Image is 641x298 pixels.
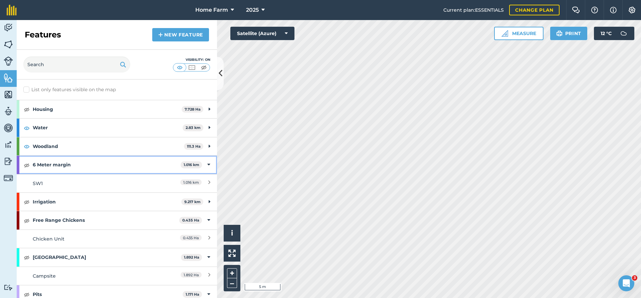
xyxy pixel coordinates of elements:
[617,27,630,40] img: svg+xml;base64,PD94bWwgdmVyc2lvbj0iMS4wIiBlbmNvZGluZz0idXRmLTgiPz4KPCEtLSBHZW5lcmF0b3I6IEFkb2JlIE...
[33,137,184,155] strong: Woodland
[227,268,237,278] button: +
[188,64,196,71] img: svg+xml;base64,PHN2ZyB4bWxucz0iaHR0cDovL3d3dy53My5vcmcvMjAwMC9zdmciIHdpZHRoPSI1MCIgaGVpZ2h0PSI0MC...
[4,123,13,133] img: svg+xml;base64,PD94bWwgdmVyc2lvbj0iMS4wIiBlbmNvZGluZz0idXRmLTgiPz4KPCEtLSBHZW5lcmF0b3I6IEFkb2JlIE...
[4,173,13,183] img: svg+xml;base64,PD94bWwgdmVyc2lvbj0iMS4wIiBlbmNvZGluZz0idXRmLTgiPz4KPCEtLSBHZW5lcmF0b3I6IEFkb2JlIE...
[230,27,294,40] button: Satellite (Azure)
[182,218,199,222] strong: 0.435 Ha
[224,225,240,242] button: i
[180,179,202,185] span: 1.016 km
[184,199,201,204] strong: 9.217 km
[228,250,236,257] img: Four arrows, one pointing top left, one top right, one bottom right and the last bottom left
[152,28,209,41] a: New feature
[4,56,13,66] img: svg+xml;base64,PD94bWwgdmVyc2lvbj0iMS4wIiBlbmNvZGluZz0idXRmLTgiPz4KPCEtLSBHZW5lcmF0b3I6IEFkb2JlIE...
[24,161,30,169] img: svg+xml;base64,PHN2ZyB4bWxucz0iaHR0cDovL3d3dy53My5vcmcvMjAwMC9zdmciIHdpZHRoPSIxOCIgaGVpZ2h0PSIyNC...
[184,255,199,260] strong: 1.892 Ha
[33,119,183,137] strong: Water
[17,193,217,211] div: Irrigation9.217 km
[24,105,30,113] img: svg+xml;base64,PHN2ZyB4bWxucz0iaHR0cDovL3d3dy53My5vcmcvMjAwMC9zdmciIHdpZHRoPSIxOCIgaGVpZ2h0PSIyNC...
[187,144,201,149] strong: 111.3 Ha
[158,31,163,39] img: svg+xml;base64,PHN2ZyB4bWxucz0iaHR0cDovL3d3dy53My5vcmcvMjAwMC9zdmciIHdpZHRoPSIxNCIgaGVpZ2h0PSIyNC...
[24,216,30,225] img: svg+xml;base64,PHN2ZyB4bWxucz0iaHR0cDovL3d3dy53My5vcmcvMjAwMC9zdmciIHdpZHRoPSIxOCIgaGVpZ2h0PSIyNC...
[601,27,612,40] span: 12 ° C
[17,137,217,155] div: Woodland111.3 Ha
[180,235,202,241] span: 0.435 Ha
[185,107,201,112] strong: 7.728 Ha
[632,275,637,281] span: 3
[4,156,13,166] img: svg+xml;base64,PD94bWwgdmVyc2lvbj0iMS4wIiBlbmNvZGluZz0idXRmLTgiPz4KPCEtLSBHZW5lcmF0b3I6IEFkb2JlIE...
[24,253,30,261] img: svg+xml;base64,PHN2ZyB4bWxucz0iaHR0cDovL3d3dy53My5vcmcvMjAwMC9zdmciIHdpZHRoPSIxOCIgaGVpZ2h0PSIyNC...
[7,5,17,15] img: fieldmargin Logo
[17,230,217,248] a: Chicken Unit0.435 Ha
[23,56,130,72] input: Search
[33,100,182,118] strong: Housing
[186,292,199,297] strong: 1.171 Ha
[17,248,217,266] div: [GEOGRAPHIC_DATA]1.892 Ha
[195,6,228,14] span: Home Farm
[17,156,217,174] div: 6 Meter margin1.016 km
[231,229,233,237] span: i
[227,278,237,288] button: –
[173,57,210,62] div: Visibility: On
[181,272,202,278] span: 1.892 Ha
[494,27,544,40] button: Measure
[443,6,504,14] span: Current plan : ESSENTIALS
[17,100,217,118] div: Housing7.728 Ha
[591,7,599,13] img: A question mark icon
[200,64,208,71] img: svg+xml;base64,PHN2ZyB4bWxucz0iaHR0cDovL3d3dy53My5vcmcvMjAwMC9zdmciIHdpZHRoPSI1MCIgaGVpZ2h0PSI0MC...
[33,193,181,211] strong: Irrigation
[628,7,636,13] img: A cog icon
[556,29,563,37] img: svg+xml;base64,PHN2ZyB4bWxucz0iaHR0cDovL3d3dy53My5vcmcvMjAwMC9zdmciIHdpZHRoPSIxOSIgaGVpZ2h0PSIyNC...
[4,39,13,49] img: svg+xml;base64,PHN2ZyB4bWxucz0iaHR0cDovL3d3dy53My5vcmcvMjAwMC9zdmciIHdpZHRoPSI1NiIgaGVpZ2h0PSI2MC...
[184,162,199,167] strong: 1.016 km
[4,23,13,33] img: svg+xml;base64,PD94bWwgdmVyc2lvbj0iMS4wIiBlbmNvZGluZz0idXRmLTgiPz4KPCEtLSBHZW5lcmF0b3I6IEFkb2JlIE...
[550,27,588,40] button: Print
[4,90,13,100] img: svg+xml;base64,PHN2ZyB4bWxucz0iaHR0cDovL3d3dy53My5vcmcvMjAwMC9zdmciIHdpZHRoPSI1NiIgaGVpZ2h0PSI2MC...
[33,211,179,229] strong: Free Range Chickens
[4,73,13,83] img: svg+xml;base64,PHN2ZyB4bWxucz0iaHR0cDovL3d3dy53My5vcmcvMjAwMC9zdmciIHdpZHRoPSI1NiIgaGVpZ2h0PSI2MC...
[24,124,30,132] img: svg+xml;base64,PHN2ZyB4bWxucz0iaHR0cDovL3d3dy53My5vcmcvMjAwMC9zdmciIHdpZHRoPSIxOCIgaGVpZ2h0PSIyNC...
[594,27,634,40] button: 12 °C
[17,211,217,229] div: Free Range Chickens0.435 Ha
[176,64,184,71] img: svg+xml;base64,PHN2ZyB4bWxucz0iaHR0cDovL3d3dy53My5vcmcvMjAwMC9zdmciIHdpZHRoPSI1MCIgaGVpZ2h0PSI0MC...
[501,30,508,37] img: Ruler icon
[17,174,217,192] a: SW11.016 km
[25,29,61,40] h2: Features
[572,7,580,13] img: Two speech bubbles overlapping with the left bubble in the forefront
[33,156,181,174] strong: 6 Meter margin
[186,125,201,130] strong: 2.83 km
[24,142,30,150] img: svg+xml;base64,PHN2ZyB4bWxucz0iaHR0cDovL3d3dy53My5vcmcvMjAwMC9zdmciIHdpZHRoPSIxOCIgaGVpZ2h0PSIyNC...
[24,198,30,206] img: svg+xml;base64,PHN2ZyB4bWxucz0iaHR0cDovL3d3dy53My5vcmcvMjAwMC9zdmciIHdpZHRoPSIxOCIgaGVpZ2h0PSIyNC...
[509,5,560,15] a: Change plan
[4,106,13,116] img: svg+xml;base64,PD94bWwgdmVyc2lvbj0iMS4wIiBlbmNvZGluZz0idXRmLTgiPz4KPCEtLSBHZW5lcmF0b3I6IEFkb2JlIE...
[33,272,151,280] div: Campsite
[120,60,126,68] img: svg+xml;base64,PHN2ZyB4bWxucz0iaHR0cDovL3d3dy53My5vcmcvMjAwMC9zdmciIHdpZHRoPSIxOSIgaGVpZ2h0PSIyNC...
[17,267,217,285] a: Campsite1.892 Ha
[33,180,151,187] div: SW1
[23,86,116,93] label: List only features visible on the map
[33,248,181,266] strong: [GEOGRAPHIC_DATA]
[4,140,13,150] img: svg+xml;base64,PD94bWwgdmVyc2lvbj0iMS4wIiBlbmNvZGluZz0idXRmLTgiPz4KPCEtLSBHZW5lcmF0b3I6IEFkb2JlIE...
[618,275,634,291] iframe: Intercom live chat
[246,6,259,14] span: 2025
[4,284,13,291] img: svg+xml;base64,PD94bWwgdmVyc2lvbj0iMS4wIiBlbmNvZGluZz0idXRmLTgiPz4KPCEtLSBHZW5lcmF0b3I6IEFkb2JlIE...
[610,6,617,14] img: svg+xml;base64,PHN2ZyB4bWxucz0iaHR0cDovL3d3dy53My5vcmcvMjAwMC9zdmciIHdpZHRoPSIxNyIgaGVpZ2h0PSIxNy...
[33,235,151,243] div: Chicken Unit
[17,119,217,137] div: Water2.83 km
